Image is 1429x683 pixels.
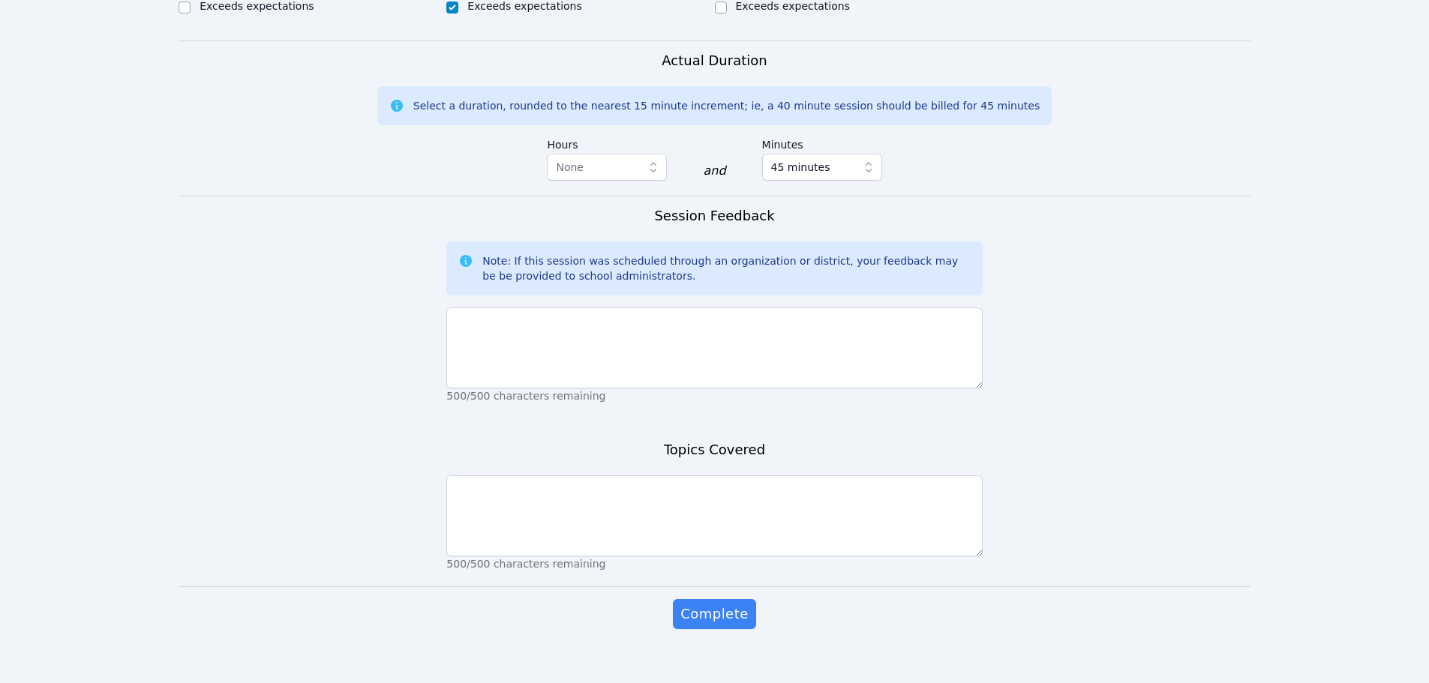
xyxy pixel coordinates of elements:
h3: Topics Covered [664,439,765,460]
div: Note: If this session was scheduled through an organization or district, your feedback may be be ... [482,253,970,283]
span: None [556,161,584,173]
p: 500/500 characters remaining [446,388,982,403]
label: Minutes [762,131,882,154]
button: 45 minutes [762,154,882,181]
div: and [703,162,725,180]
span: Complete [680,604,748,625]
h3: Actual Duration [662,50,767,71]
p: 500/500 characters remaining [446,556,982,571]
h3: Session Feedback [654,205,774,226]
div: Select a duration, rounded to the nearest 15 minute increment; ie, a 40 minute session should be ... [413,98,1040,113]
button: Complete [673,599,755,629]
button: None [547,154,667,181]
label: Hours [547,131,667,154]
span: 45 minutes [771,158,830,176]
